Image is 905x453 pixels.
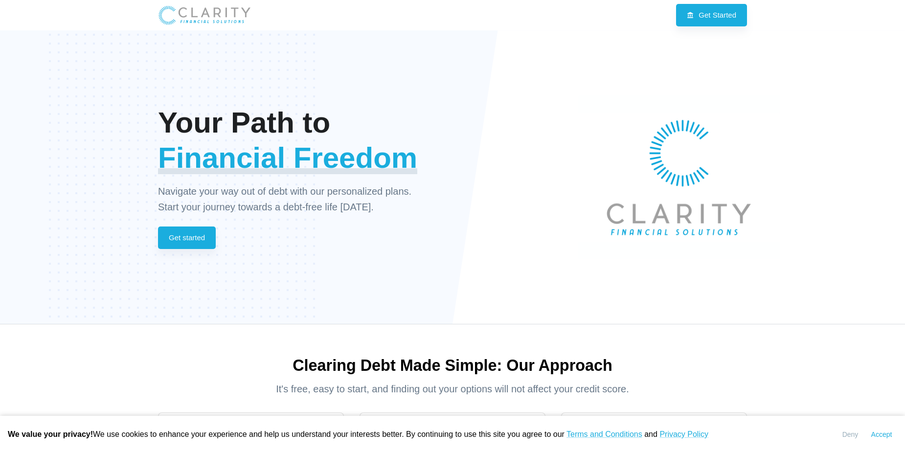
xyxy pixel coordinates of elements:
button: Accept [866,424,897,446]
img: clarity_banner.jpg [158,5,251,25]
p: Start your journey towards a debt-free life [DATE]. [158,199,445,215]
a: Privacy Policy [659,430,708,438]
button: Deny [835,424,866,446]
a: theFront [158,5,251,25]
span: Financial Freedom [158,141,417,174]
p: We use cookies to enhance your experience and help us understand your interests better. By contin... [8,429,708,440]
h2: Your Path to [158,105,445,140]
h4: Clearing Debt Made Simple: Our Approach [158,356,747,375]
span: We value your privacy! [8,430,93,438]
img: clarity_hero.jpg [452,30,905,324]
a: Get started [158,226,216,249]
p: Navigate your way out of debt with our personalized plans. [158,183,445,199]
a: Get Started [676,4,747,26]
p: It's free, easy to start, and finding out your options will not affect your credit score. [158,381,747,397]
a: Terms and Conditions [566,430,642,438]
